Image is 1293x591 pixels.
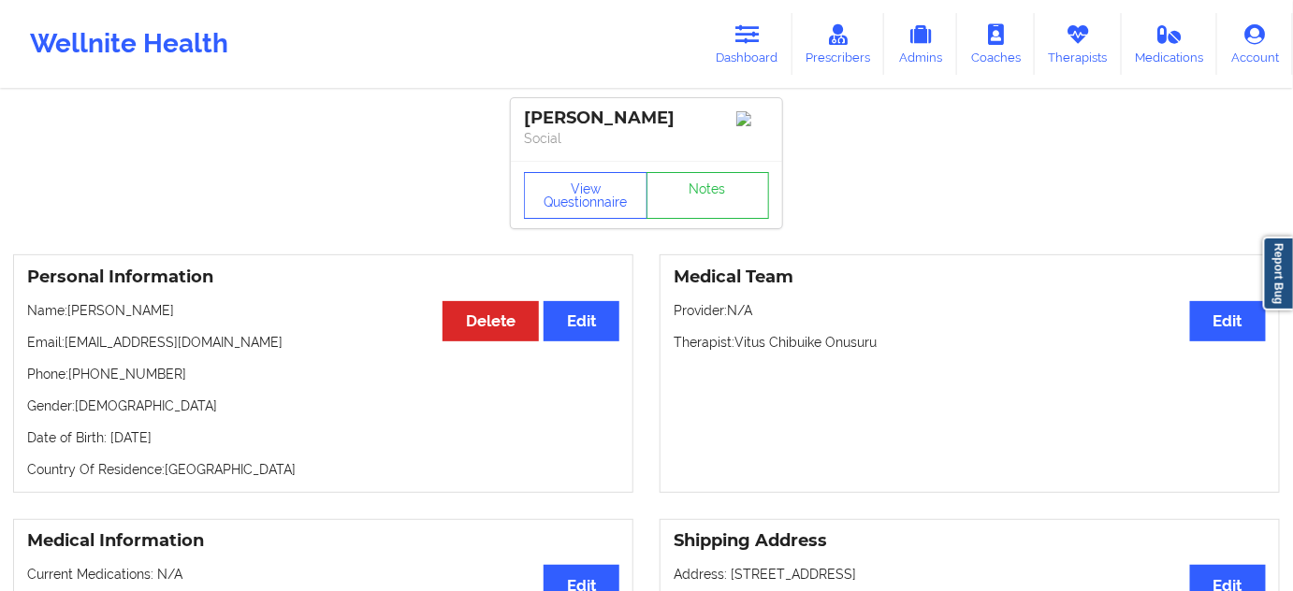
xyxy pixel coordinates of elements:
a: Coaches [957,13,1035,75]
h3: Medical Team [674,267,1266,288]
a: Admins [884,13,957,75]
p: Name: [PERSON_NAME] [27,301,619,320]
p: Provider: N/A [674,301,1266,320]
p: Gender: [DEMOGRAPHIC_DATA] [27,396,619,415]
p: Current Medications: N/A [27,565,619,584]
p: Country Of Residence: [GEOGRAPHIC_DATA] [27,460,619,479]
button: Delete [443,301,539,341]
p: Email: [EMAIL_ADDRESS][DOMAIN_NAME] [27,333,619,352]
a: Notes [646,172,770,219]
button: View Questionnaire [524,172,647,219]
a: Prescribers [792,13,885,75]
p: Phone: [PHONE_NUMBER] [27,365,619,383]
h3: Medical Information [27,530,619,552]
h3: Personal Information [27,267,619,288]
button: Edit [1190,301,1266,341]
p: Address: [STREET_ADDRESS] [674,565,1266,584]
p: Therapist: Vitus Chibuike Onusuru [674,333,1266,352]
img: Image%2Fplaceholer-image.png [736,111,769,126]
p: Social [524,129,769,148]
a: Dashboard [703,13,792,75]
div: [PERSON_NAME] [524,108,769,129]
button: Edit [544,301,619,341]
a: Therapists [1035,13,1122,75]
a: Report Bug [1263,237,1293,310]
a: Medications [1122,13,1218,75]
h3: Shipping Address [674,530,1266,552]
p: Date of Birth: [DATE] [27,428,619,447]
a: Account [1217,13,1293,75]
